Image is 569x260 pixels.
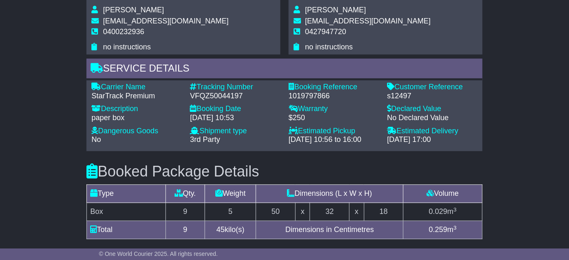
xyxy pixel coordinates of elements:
div: Declared Value [387,104,477,114]
div: Booking Reference [289,83,379,92]
td: Volume [403,185,482,203]
td: 5 [205,203,256,221]
div: Shipment type [190,127,280,136]
span: © One World Courier 2025. All rights reserved. [99,251,218,257]
div: s12497 [387,92,477,101]
span: No [91,135,101,144]
div: Tracking Number [190,83,280,92]
td: Dimensions in Centimetres [256,221,403,239]
div: StarTrack Premium [91,92,182,101]
div: [DATE] 17:00 [387,135,477,144]
td: kilo(s) [205,221,256,239]
sup: 3 [454,207,457,213]
td: x [295,203,310,221]
div: Customer Reference [387,83,477,92]
span: 0.029 [429,207,448,216]
td: x [350,203,364,221]
h3: Booked Package Details [86,163,482,180]
div: Booking Date [190,104,280,114]
span: 3rd Party [190,135,220,144]
span: [PERSON_NAME] [103,6,164,14]
div: 1019797866 [289,92,379,101]
span: 0400232936 [103,28,144,36]
span: 0.259 [429,225,448,234]
td: Weight [205,185,256,203]
td: 32 [310,203,350,221]
span: 0427947720 [305,28,346,36]
div: Dangerous Goods [91,127,182,136]
td: Qty. [166,185,205,203]
div: No Declared Value [387,114,477,123]
td: 9 [166,221,205,239]
div: Description [91,104,182,114]
span: [EMAIL_ADDRESS][DOMAIN_NAME] [305,17,431,25]
div: [DATE] 10:56 to 16:00 [289,135,379,144]
td: Box [87,203,166,221]
td: 9 [166,203,205,221]
div: Estimated Pickup [289,127,379,136]
td: Dimensions (L x W x H) [256,185,403,203]
td: Total [87,221,166,239]
div: paper box [91,114,182,123]
div: Warranty [289,104,379,114]
span: no instructions [103,43,151,51]
div: Service Details [86,58,482,81]
span: no instructions [305,43,353,51]
td: Type [87,185,166,203]
sup: 3 [454,225,457,231]
div: VFQZ50044197 [190,92,280,101]
span: [PERSON_NAME] [305,6,366,14]
td: m [403,221,482,239]
td: m [403,203,482,221]
div: $250 [289,114,379,123]
span: [EMAIL_ADDRESS][DOMAIN_NAME] [103,17,229,25]
span: 45 [217,225,225,234]
td: 18 [364,203,403,221]
div: [DATE] 10:53 [190,114,280,123]
div: Estimated Delivery [387,127,477,136]
div: Carrier Name [91,83,182,92]
td: 50 [256,203,296,221]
